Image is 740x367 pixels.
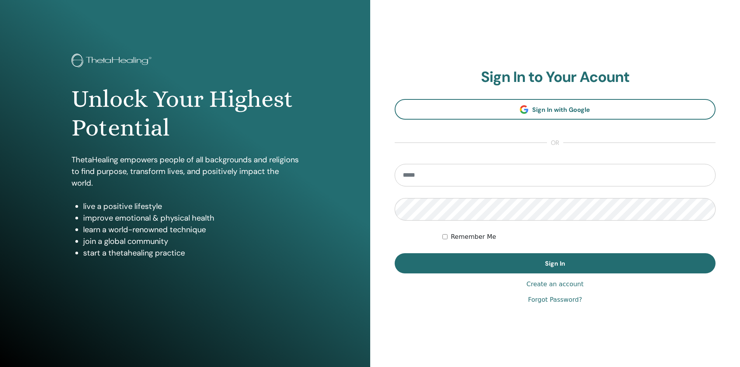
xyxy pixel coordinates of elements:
[395,68,716,86] h2: Sign In to Your Acount
[395,253,716,273] button: Sign In
[532,106,590,114] span: Sign In with Google
[83,224,299,235] li: learn a world-renowned technique
[451,232,496,242] label: Remember Me
[83,200,299,212] li: live a positive lifestyle
[528,295,582,304] a: Forgot Password?
[83,235,299,247] li: join a global community
[395,99,716,120] a: Sign In with Google
[526,280,583,289] a: Create an account
[545,259,565,268] span: Sign In
[83,212,299,224] li: improve emotional & physical health
[71,154,299,189] p: ThetaHealing empowers people of all backgrounds and religions to find purpose, transform lives, a...
[71,85,299,143] h1: Unlock Your Highest Potential
[83,247,299,259] li: start a thetahealing practice
[442,232,716,242] div: Keep me authenticated indefinitely or until I manually logout
[547,138,563,148] span: or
